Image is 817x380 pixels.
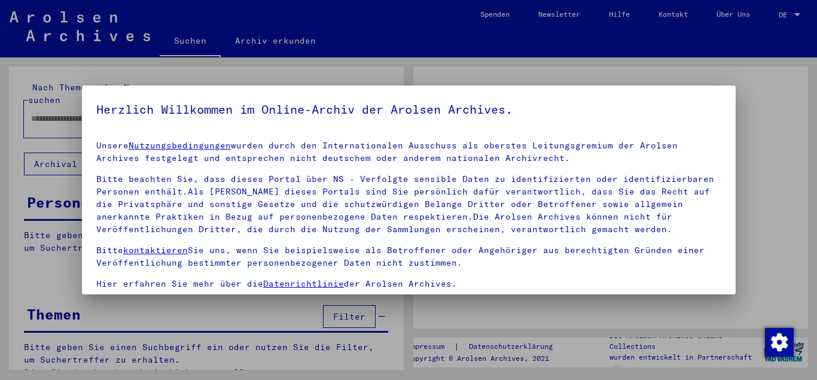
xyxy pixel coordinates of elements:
[765,328,794,357] img: Zustimmung ändern
[96,173,721,236] p: Bitte beachten Sie, dass dieses Portal über NS - Verfolgte sensible Daten zu identifizierten oder...
[96,244,721,269] p: Bitte Sie uns, wenn Sie beispielsweise als Betroffener oder Angehöriger aus berechtigten Gründen ...
[129,140,231,151] a: Nutzungsbedingungen
[123,245,188,256] a: kontaktieren
[96,278,721,290] p: Hier erfahren Sie mehr über die der Arolsen Archives.
[96,139,721,165] p: Unsere wurden durch den Internationalen Ausschuss als oberstes Leitungsgremium der Arolsen Archiv...
[96,100,721,119] h5: Herzlich Willkommen im Online-Archiv der Arolsen Archives.
[263,278,344,289] a: Datenrichtlinie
